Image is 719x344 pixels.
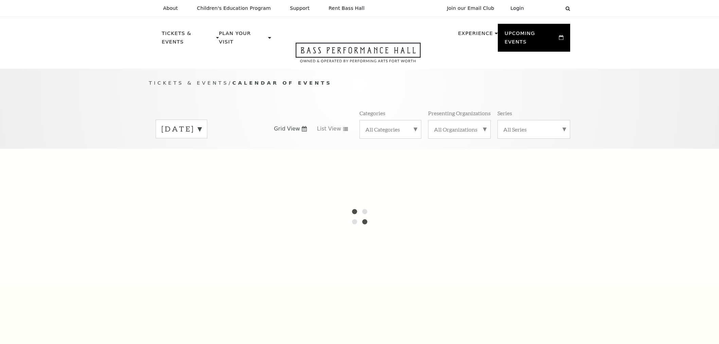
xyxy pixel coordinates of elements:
[197,5,271,11] p: Children's Education Program
[163,5,178,11] p: About
[434,126,485,133] label: All Organizations
[503,126,564,133] label: All Series
[535,5,559,12] select: Select:
[365,126,416,133] label: All Categories
[359,109,385,117] p: Categories
[329,5,365,11] p: Rent Bass Hall
[274,125,300,133] span: Grid View
[290,5,310,11] p: Support
[232,80,332,86] span: Calendar of Events
[497,109,512,117] p: Series
[149,79,570,87] p: /
[458,29,493,41] p: Experience
[428,109,491,117] p: Presenting Organizations
[149,80,229,86] span: Tickets & Events
[219,29,266,50] p: Plan Your Visit
[505,29,557,50] p: Upcoming Events
[161,124,201,134] label: [DATE]
[162,29,214,50] p: Tickets & Events
[317,125,341,133] span: List View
